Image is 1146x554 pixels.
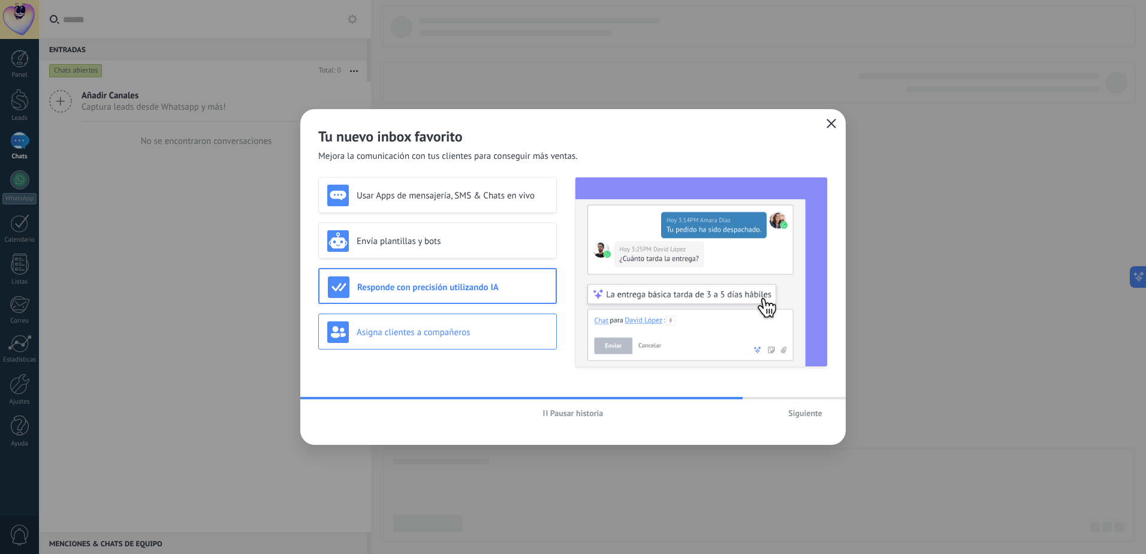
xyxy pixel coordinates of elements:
span: Pausar historia [550,409,604,417]
h3: Asigna clientes a compañeros [357,327,548,338]
span: Siguiente [788,409,822,417]
h3: Usar Apps de mensajería, SMS & Chats en vivo [357,190,548,201]
h3: Responde con precisión utilizando IA [357,282,547,293]
h3: Envía plantillas y bots [357,236,548,247]
h2: Tu nuevo inbox favorito [318,127,828,146]
button: Pausar historia [538,404,609,422]
span: Mejora la comunicación con tus clientes para conseguir más ventas. [318,150,578,162]
button: Siguiente [783,404,828,422]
